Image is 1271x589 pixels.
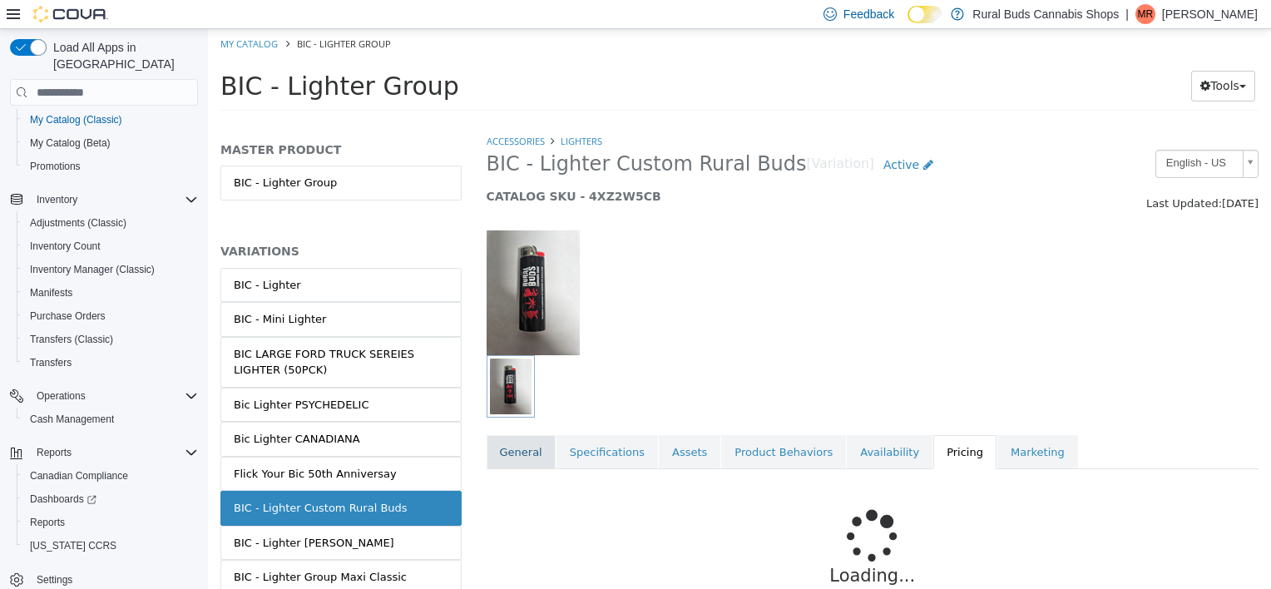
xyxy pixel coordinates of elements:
a: Promotions [23,156,87,176]
img: Cova [33,6,108,22]
button: Inventory [3,188,205,211]
span: Adjustments (Classic) [30,216,126,230]
div: BIC - Lighter [26,248,93,265]
span: Cash Management [30,413,114,426]
a: Pricing [725,406,789,441]
a: Lighters [353,106,394,118]
button: My Catalog (Beta) [17,131,205,155]
button: Inventory Count [17,235,205,258]
span: Purchase Orders [23,306,198,326]
span: BIC - Lighter Custom Rural Buds [279,122,599,148]
span: Washington CCRS [23,536,198,556]
h5: VARIATIONS [12,215,254,230]
div: BIC - Lighter Custom Rural Buds [26,471,200,488]
span: Dashboards [30,492,96,506]
input: Dark Mode [908,6,942,23]
a: Adjustments (Classic) [23,213,133,233]
a: Transfers (Classic) [23,329,120,349]
button: Promotions [17,155,205,178]
span: My Catalog (Beta) [30,136,111,150]
a: My Catalog (Beta) [23,133,117,153]
span: BIC - Lighter Group [12,42,251,72]
h5: CATALOG SKU - 4XZ2W5CB [279,160,852,175]
span: BIC - Lighter Group [89,8,183,21]
span: Dashboards [23,489,198,509]
span: My Catalog (Beta) [23,133,198,153]
span: Settings [37,573,72,587]
a: Dashboards [17,488,205,511]
button: Reports [30,443,78,463]
span: Reports [30,516,65,529]
a: Cash Management [23,409,121,429]
span: Manifests [30,286,72,299]
span: Last Updated: [938,168,1014,181]
button: Operations [3,384,205,408]
span: Canadian Compliance [23,466,198,486]
span: Reports [30,443,198,463]
a: Product Behaviors [513,406,638,441]
button: Adjustments (Classic) [17,211,205,235]
p: | [1125,4,1129,24]
a: Purchase Orders [23,306,112,326]
div: BIC LARGE FORD TRUCK SEREIES LIGHTER (50PCK) [26,317,240,349]
a: [US_STATE] CCRS [23,536,123,556]
span: Load All Apps in [GEOGRAPHIC_DATA] [47,39,198,72]
span: Canadian Compliance [30,469,128,483]
button: Operations [30,386,92,406]
span: Promotions [30,160,81,173]
button: Transfers (Classic) [17,328,205,351]
div: BIC - Lighter [PERSON_NAME] [26,506,186,522]
span: Feedback [843,6,894,22]
span: Operations [37,389,86,403]
a: Availability [639,406,725,441]
h5: MASTER PRODUCT [12,113,254,128]
span: Promotions [23,156,198,176]
a: My Catalog [12,8,70,21]
button: Reports [17,511,205,534]
span: Inventory Count [23,236,198,256]
span: Cash Management [23,409,198,429]
p: Rural Buds Cannabis Shops [972,4,1119,24]
a: BIC - Lighter Group [12,136,254,171]
p: [PERSON_NAME] [1162,4,1258,24]
a: Assets [451,406,512,441]
span: Transfers (Classic) [23,329,198,349]
a: Reports [23,512,72,532]
small: [Variation] [599,129,666,142]
div: Mackenzie Remillard [1135,4,1155,24]
div: BIC - Lighter Group Maxi Classic Lighter Tray /50 [26,540,240,572]
span: My Catalog (Classic) [30,113,122,126]
span: Manifests [23,283,198,303]
span: Inventory [30,190,198,210]
button: Manifests [17,281,205,304]
a: ACCESSORIES [279,106,337,118]
a: Transfers [23,353,78,373]
p: Loading... [329,534,1001,561]
button: Tools [983,42,1047,72]
div: Bic Lighter PSYCHEDELIC [26,368,161,384]
span: Active [675,129,711,142]
span: Reports [23,512,198,532]
a: Manifests [23,283,79,303]
span: Inventory [37,193,77,206]
a: My Catalog (Classic) [23,110,129,130]
span: Inventory Count [30,240,101,253]
span: My Catalog (Classic) [23,110,198,130]
a: Marketing [789,406,870,441]
button: Inventory Manager (Classic) [17,258,205,281]
a: English - US [947,121,1051,149]
button: [US_STATE] CCRS [17,534,205,557]
span: Adjustments (Classic) [23,213,198,233]
div: Bic Lighter CANADIANA [26,402,152,418]
a: Canadian Compliance [23,466,135,486]
span: Transfers [30,356,72,369]
button: Inventory [30,190,84,210]
span: Operations [30,386,198,406]
span: English - US [948,121,1028,147]
button: My Catalog (Classic) [17,108,205,131]
span: Transfers (Classic) [30,333,113,346]
a: General [279,406,348,441]
a: Inventory Count [23,236,107,256]
a: Specifications [349,406,450,441]
button: Transfers [17,351,205,374]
